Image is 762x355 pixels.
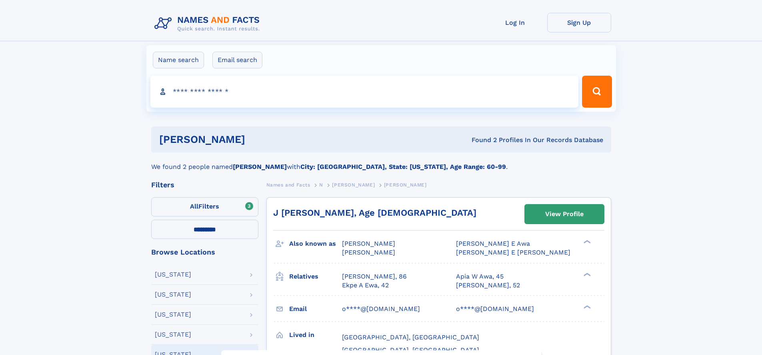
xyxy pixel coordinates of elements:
[582,239,591,245] div: ❯
[456,281,520,290] a: [PERSON_NAME], 52
[525,205,604,224] a: View Profile
[358,136,603,144] div: Found 2 Profiles In Our Records Database
[151,13,266,34] img: Logo Names and Facts
[150,76,579,108] input: search input
[300,163,506,170] b: City: [GEOGRAPHIC_DATA], State: [US_STATE], Age Range: 60-99
[151,249,258,256] div: Browse Locations
[159,134,358,144] h1: [PERSON_NAME]
[153,52,204,68] label: Name search
[151,197,258,217] label: Filters
[319,182,323,188] span: N
[289,302,342,316] h3: Email
[289,328,342,342] h3: Lived in
[155,311,191,318] div: [US_STATE]
[212,52,262,68] label: Email search
[582,304,591,309] div: ❯
[190,203,198,210] span: All
[266,180,310,190] a: Names and Facts
[155,291,191,298] div: [US_STATE]
[289,270,342,283] h3: Relatives
[545,205,584,223] div: View Profile
[155,271,191,278] div: [US_STATE]
[456,249,570,256] span: [PERSON_NAME] E [PERSON_NAME]
[319,180,323,190] a: N
[332,182,375,188] span: [PERSON_NAME]
[151,152,611,172] div: We found 2 people named with .
[273,208,476,218] a: J [PERSON_NAME], Age [DEMOGRAPHIC_DATA]
[155,331,191,338] div: [US_STATE]
[582,76,612,108] button: Search Button
[342,272,407,281] a: [PERSON_NAME], 86
[151,181,258,189] div: Filters
[384,182,427,188] span: [PERSON_NAME]
[342,333,479,341] span: [GEOGRAPHIC_DATA], [GEOGRAPHIC_DATA]
[233,163,287,170] b: [PERSON_NAME]
[582,272,591,277] div: ❯
[547,13,611,32] a: Sign Up
[342,240,395,247] span: [PERSON_NAME]
[483,13,547,32] a: Log In
[456,240,530,247] span: [PERSON_NAME] E Awa
[342,281,389,290] a: Ekpe A Ewa, 42
[289,237,342,251] h3: Also known as
[342,346,479,354] span: [GEOGRAPHIC_DATA], [GEOGRAPHIC_DATA]
[332,180,375,190] a: [PERSON_NAME]
[456,272,504,281] a: Apia W Awa, 45
[342,249,395,256] span: [PERSON_NAME]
